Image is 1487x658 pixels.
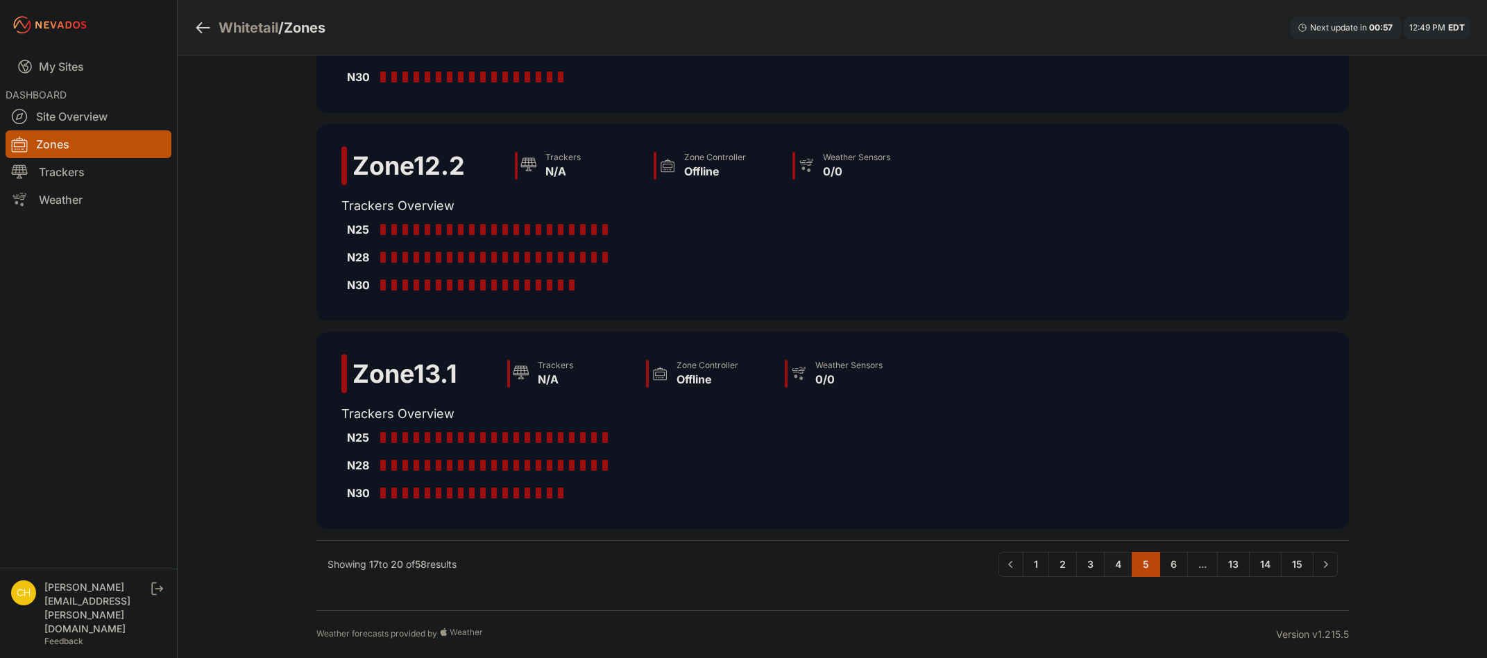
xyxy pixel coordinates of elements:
h2: Trackers Overview [341,404,918,424]
div: 0/0 [823,163,890,180]
a: TrackersN/A [509,146,648,185]
span: 12:49 PM [1409,22,1445,33]
span: 17 [369,558,379,570]
div: N28 [347,249,375,266]
a: 4 [1104,552,1132,577]
a: 13 [1217,552,1250,577]
nav: Breadcrumb [194,10,325,46]
h2: Trackers Overview [341,196,926,216]
span: ... [1187,552,1218,577]
div: 0/0 [815,371,883,388]
div: N30 [347,277,375,293]
div: Trackers [545,152,581,163]
div: Zone Controller [677,360,738,371]
a: 1 [1023,552,1049,577]
div: N25 [347,221,375,238]
div: N30 [347,485,375,501]
a: Zones [6,130,171,158]
div: Offline [677,371,738,388]
div: Offline [684,163,746,180]
p: Showing to of results [328,557,457,571]
a: 5 [1132,552,1160,577]
img: chris.young@nevados.solar [11,580,36,605]
div: N/A [545,163,581,180]
span: 58 [415,558,427,570]
a: Site Overview [6,103,171,130]
a: TrackersN/A [502,354,640,393]
a: 6 [1159,552,1188,577]
div: Weather Sensors [815,360,883,371]
div: 00 : 57 [1369,22,1394,33]
a: My Sites [6,50,171,83]
span: 20 [391,558,403,570]
span: Next update in [1310,22,1367,33]
h2: Zone 12.2 [352,152,465,180]
a: Weather Sensors0/0 [779,354,918,393]
div: [PERSON_NAME][EMAIL_ADDRESS][PERSON_NAME][DOMAIN_NAME] [44,580,148,636]
div: N30 [347,69,375,85]
div: Zone Controller [684,152,746,163]
div: N25 [347,429,375,446]
h2: Zone 13.1 [352,360,457,388]
h3: Zones [284,18,325,37]
a: 15 [1281,552,1314,577]
div: Trackers [538,360,573,371]
div: Version v1.215.5 [1276,627,1349,641]
div: N28 [347,457,375,474]
a: 14 [1249,552,1282,577]
div: N/A [538,371,573,388]
a: 3 [1076,552,1105,577]
a: Trackers [6,158,171,186]
div: Weather forecasts provided by [316,627,1276,641]
span: / [278,18,284,37]
a: Whitetail [219,18,278,37]
span: EDT [1448,22,1465,33]
a: Weather [6,186,171,214]
a: 2 [1048,552,1077,577]
a: Weather Sensors0/0 [787,146,926,185]
span: DASHBOARD [6,89,67,101]
img: Nevados [11,14,89,36]
div: Weather Sensors [823,152,890,163]
nav: Pagination [999,552,1338,577]
a: Feedback [44,636,83,646]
